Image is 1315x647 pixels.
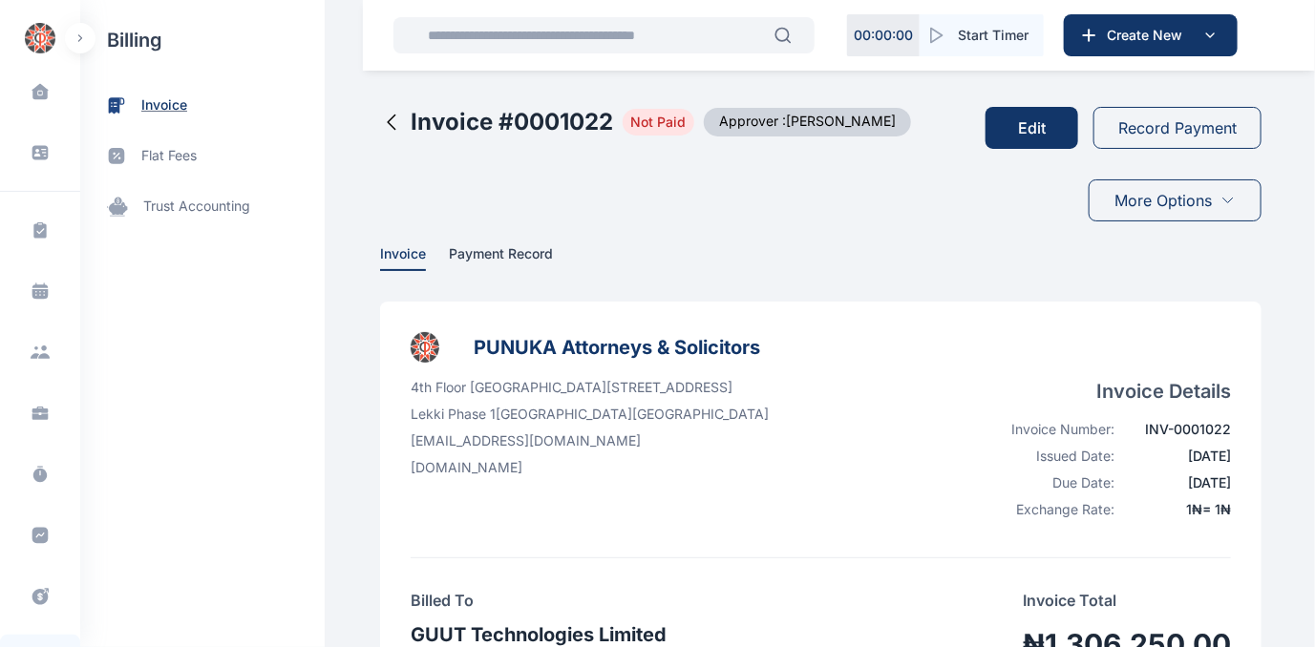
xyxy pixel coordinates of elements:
[992,378,1231,405] h4: Invoice Details
[474,332,760,363] h3: PUNUKA Attorneys & Solicitors
[992,500,1115,519] div: Exchange Rate:
[704,108,911,136] span: Approver : [PERSON_NAME]
[992,447,1115,466] div: Issued Date:
[1127,473,1231,492] div: [DATE]
[623,109,694,136] span: Not Paid
[80,131,325,181] a: flat fees
[1093,92,1262,164] a: Record Payment
[143,197,250,217] span: trust accounting
[80,181,325,232] a: trust accounting
[411,107,613,137] h2: Invoice # 0001022
[411,332,439,363] img: businessLogo
[986,92,1093,164] a: Edit
[380,245,426,265] span: Invoice
[920,14,1044,56] button: Start Timer
[992,473,1115,492] div: Due Date:
[958,26,1029,45] span: Start Timer
[1115,189,1213,212] span: More Options
[854,26,913,45] p: 00 : 00 : 00
[141,146,197,166] span: flat fees
[992,420,1115,439] div: Invoice Number:
[411,458,769,477] p: [DOMAIN_NAME]
[80,80,325,131] a: invoice
[1127,420,1231,439] div: INV-0001022
[449,245,553,265] span: Payment Record
[411,378,769,397] p: 4th Floor [GEOGRAPHIC_DATA][STREET_ADDRESS]
[1127,447,1231,466] div: [DATE]
[411,431,769,450] p: [EMAIL_ADDRESS][DOMAIN_NAME]
[1023,589,1231,612] p: Invoice Total
[141,95,187,115] span: invoice
[1099,26,1198,45] span: Create New
[986,107,1078,149] button: Edit
[411,405,769,424] p: Lekki Phase 1 [GEOGRAPHIC_DATA] [GEOGRAPHIC_DATA]
[1127,500,1231,519] div: 1 ₦ = 1 ₦
[411,589,900,612] h4: Billed To
[1093,107,1262,149] button: Record Payment
[1064,14,1238,56] button: Create New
